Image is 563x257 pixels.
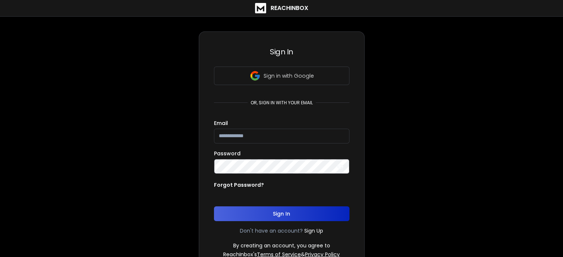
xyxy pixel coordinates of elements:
a: ReachInbox [255,3,308,13]
p: By creating an account, you agree to [233,242,330,249]
p: Forgot Password? [214,181,264,189]
button: Sign In [214,206,349,221]
p: Don't have an account? [240,227,303,234]
label: Password [214,151,241,156]
h3: Sign In [214,47,349,57]
p: Sign in with Google [264,72,314,80]
a: Sign Up [304,227,323,234]
img: logo [255,3,266,13]
label: Email [214,121,228,126]
h1: ReachInbox [271,4,308,13]
p: or, sign in with your email [248,100,316,106]
button: Sign in with Google [214,67,349,85]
